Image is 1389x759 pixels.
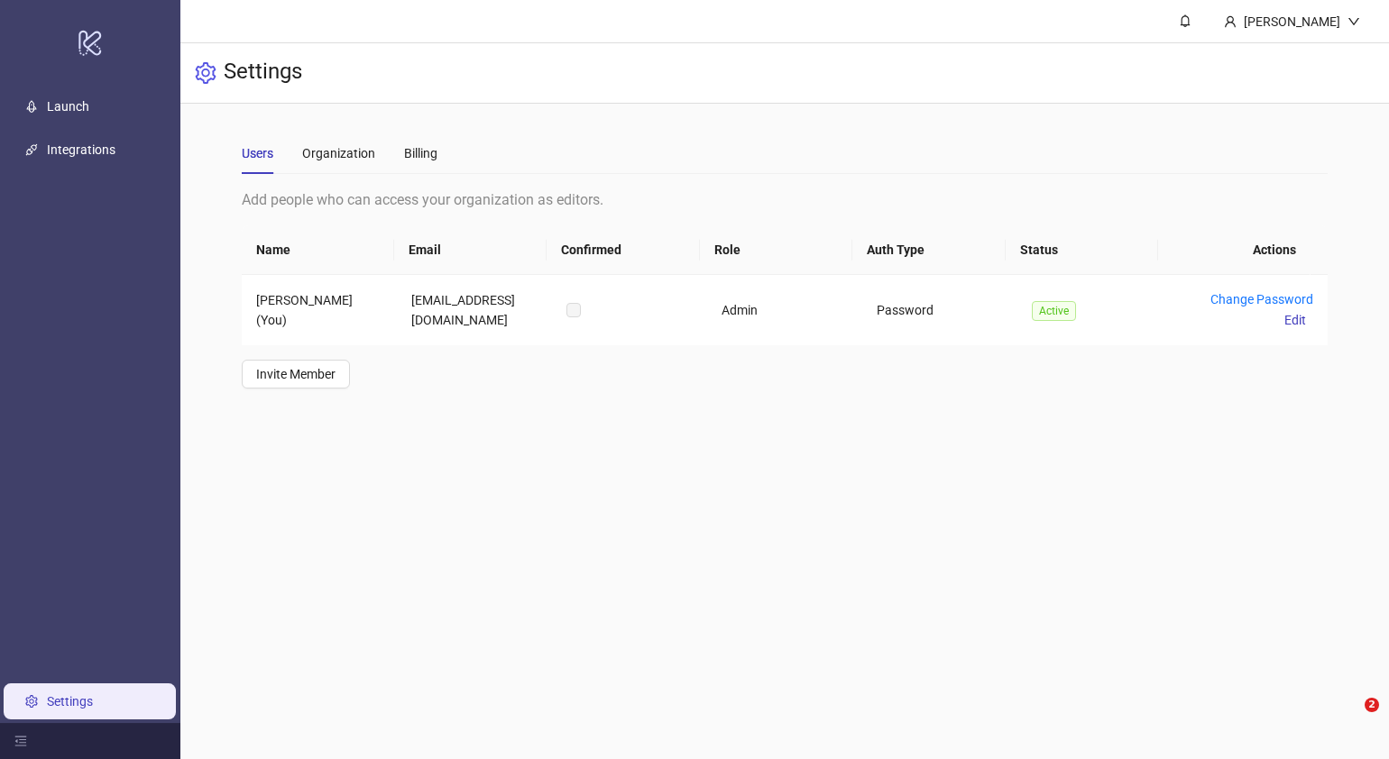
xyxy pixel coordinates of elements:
iframe: Intercom live chat [1328,698,1371,741]
th: Status [1006,225,1158,275]
span: Invite Member [256,367,336,381]
td: Admin [707,275,862,345]
a: Launch [47,99,89,114]
td: [EMAIL_ADDRESS][DOMAIN_NAME] [397,275,552,345]
td: [PERSON_NAME] (You) [242,275,397,345]
a: Integrations [47,142,115,157]
div: Billing [404,143,437,163]
span: user [1224,15,1237,28]
span: down [1348,15,1360,28]
button: Edit [1277,309,1313,331]
th: Auth Type [852,225,1005,275]
span: 2 [1365,698,1379,712]
span: Edit [1284,313,1306,327]
th: Name [242,225,394,275]
button: Invite Member [242,360,350,389]
h3: Settings [224,58,302,88]
div: Users [242,143,273,163]
a: Settings [47,694,93,709]
th: Role [700,225,852,275]
span: Active [1032,301,1076,321]
span: bell [1179,14,1191,27]
th: Actions [1158,225,1311,275]
th: Email [394,225,547,275]
div: [PERSON_NAME] [1237,12,1348,32]
th: Confirmed [547,225,699,275]
span: menu-fold [14,735,27,747]
td: Password [862,275,1017,345]
a: Change Password [1210,292,1313,306]
div: Add people who can access your organization as editors. [242,188,1329,211]
span: setting [195,62,216,84]
div: Organization [302,143,375,163]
